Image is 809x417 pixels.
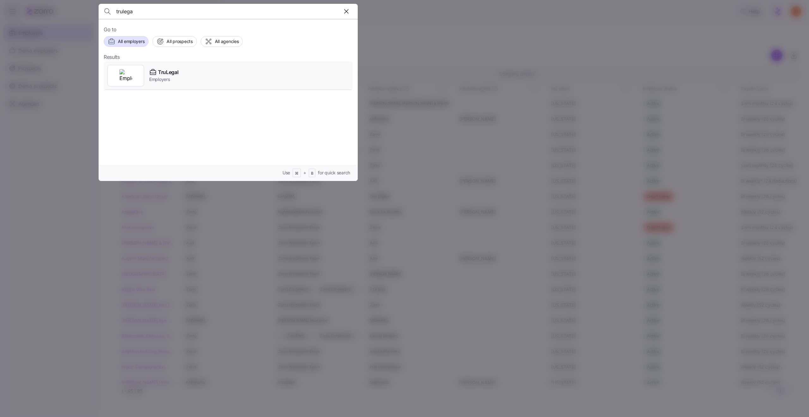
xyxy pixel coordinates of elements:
[104,36,149,47] button: All employers
[311,171,313,176] span: B
[295,171,299,176] span: ⌘
[167,38,192,45] span: All prospects
[283,170,290,176] span: Use
[201,36,243,47] button: All agencies
[215,38,239,45] span: All agencies
[104,26,353,34] span: Go to
[119,69,132,82] img: Employer logo
[152,36,197,47] button: All prospects
[158,68,178,76] span: TruLegal
[303,170,306,176] span: +
[118,38,144,45] span: All employers
[318,170,350,176] span: for quick search
[104,53,120,61] span: Results
[149,76,178,83] span: Employers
